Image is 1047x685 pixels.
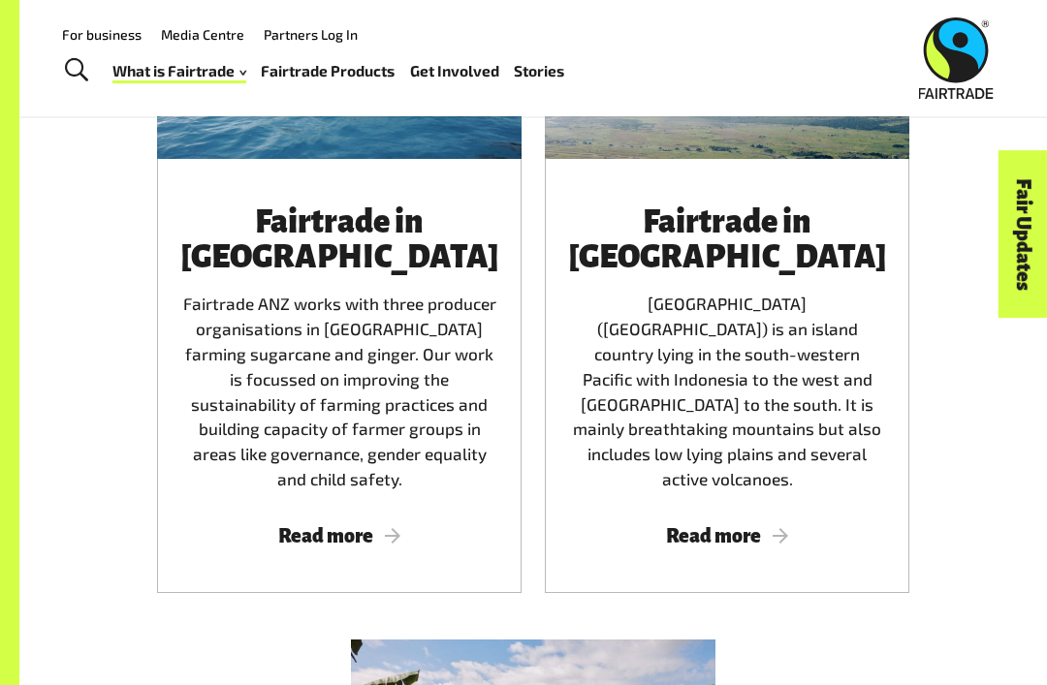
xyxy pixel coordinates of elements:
h3: Fairtrade in [GEOGRAPHIC_DATA] [568,205,886,275]
img: Fairtrade Australia New Zealand logo [918,17,993,99]
h3: Fairtrade in [GEOGRAPHIC_DATA] [180,205,498,275]
a: Toggle Search [52,47,100,95]
a: Media Centre [161,26,244,43]
div: [GEOGRAPHIC_DATA] ([GEOGRAPHIC_DATA]) is an island country lying in the south-western Pacific wit... [568,205,886,492]
a: Get Involved [410,57,499,84]
span: Read more [568,525,886,546]
a: For business [62,26,142,43]
div: Fairtrade ANZ works with three producer organisations in [GEOGRAPHIC_DATA] farming sugarcane and ... [180,205,498,492]
a: Fairtrade Products [261,57,395,84]
a: Partners Log In [264,26,358,43]
a: Stories [514,57,564,84]
a: What is Fairtrade [112,57,246,84]
span: Read more [180,525,498,546]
